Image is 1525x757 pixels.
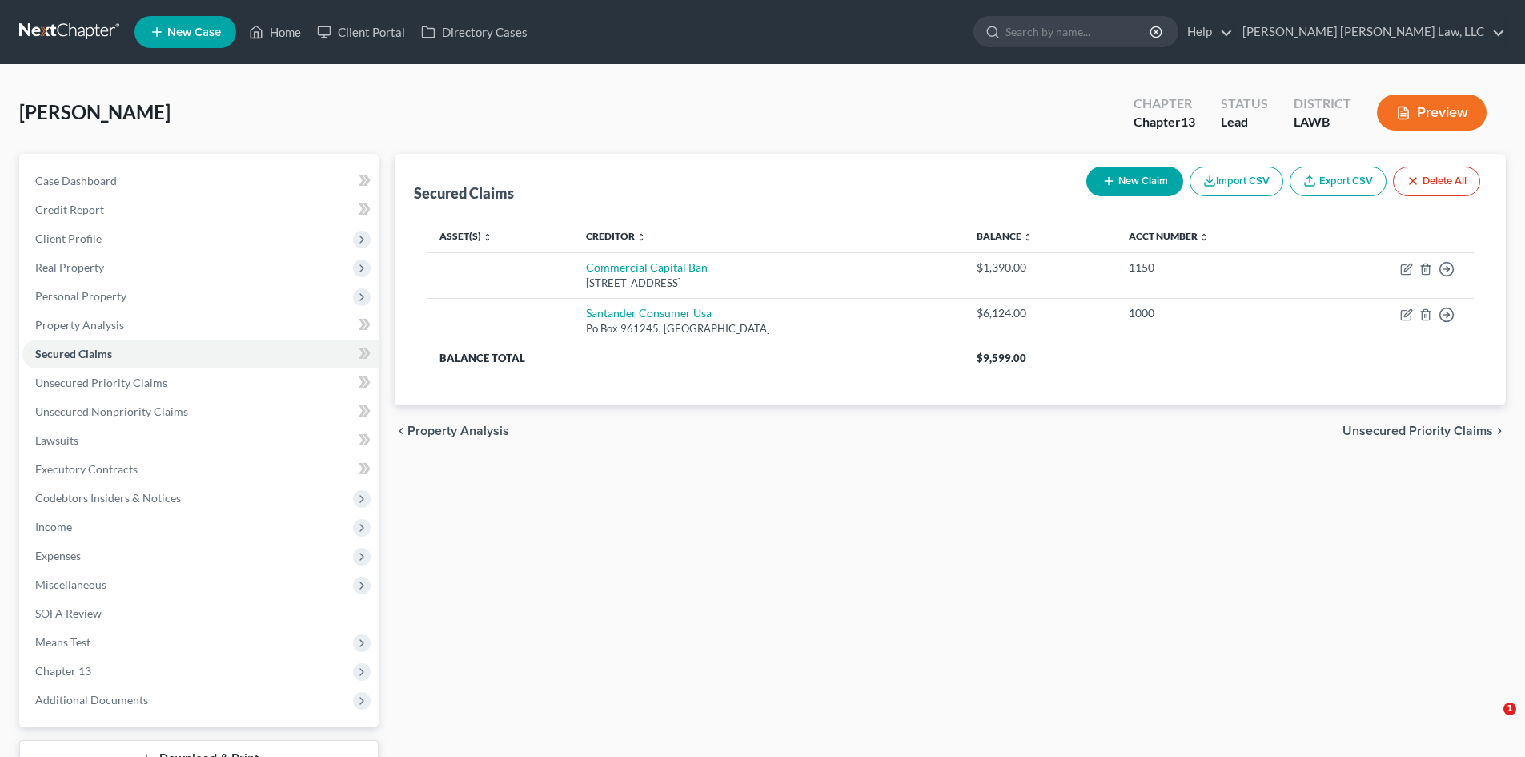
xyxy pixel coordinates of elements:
span: Secured Claims [35,347,112,360]
span: Means Test [35,635,90,649]
i: unfold_more [1023,232,1033,242]
input: Search by name... [1005,17,1152,46]
span: 1 [1503,703,1516,715]
div: 1150 [1129,260,1300,276]
a: Directory Cases [413,18,536,46]
span: Property Analysis [35,318,124,332]
span: Client Profile [35,232,102,245]
div: LAWB [1294,113,1351,131]
span: Codebtors Insiders & Notices [35,491,181,505]
button: Preview [1377,95,1487,131]
span: Additional Documents [35,693,148,707]
a: Santander Consumer Usa [586,306,712,320]
a: Case Dashboard [22,167,379,195]
span: Income [35,520,72,534]
a: Client Portal [309,18,413,46]
a: Home [241,18,309,46]
a: Export CSV [1290,167,1387,196]
div: District [1294,95,1351,113]
span: Case Dashboard [35,174,117,187]
a: Creditor unfold_more [586,230,646,242]
div: Po Box 961245, [GEOGRAPHIC_DATA] [586,321,951,336]
a: Executory Contracts [22,455,379,484]
span: Unsecured Priority Claims [1342,425,1493,437]
a: Property Analysis [22,311,379,340]
span: Personal Property [35,289,126,303]
span: Unsecured Nonpriority Claims [35,405,188,418]
a: Commercial Capital Ban [586,260,708,274]
span: $9,599.00 [977,352,1026,364]
a: Balance unfold_more [977,230,1033,242]
i: unfold_more [483,232,492,242]
button: New Claim [1086,167,1183,196]
div: $6,124.00 [977,305,1103,321]
a: SOFA Review [22,599,379,628]
i: unfold_more [1199,232,1209,242]
button: Unsecured Priority Claims chevron_right [1342,425,1506,437]
div: 1000 [1129,305,1300,321]
span: 13 [1181,114,1195,129]
span: Lawsuits [35,433,78,447]
iframe: Intercom live chat [1471,703,1509,741]
span: [PERSON_NAME] [19,100,171,123]
a: Unsecured Priority Claims [22,368,379,397]
th: Balance Total [427,344,964,372]
span: Executory Contracts [35,462,138,476]
button: Delete All [1393,167,1480,196]
a: Credit Report [22,195,379,224]
i: unfold_more [636,232,646,242]
a: Lawsuits [22,426,379,455]
span: Expenses [35,549,81,562]
a: [PERSON_NAME] [PERSON_NAME] Law, LLC [1234,18,1505,46]
i: chevron_left [395,425,407,437]
div: $1,390.00 [977,260,1103,276]
a: Asset(s) unfold_more [439,230,492,242]
button: chevron_left Property Analysis [395,425,509,437]
div: Lead [1221,113,1268,131]
span: SOFA Review [35,606,102,620]
span: Credit Report [35,203,104,216]
a: Unsecured Nonpriority Claims [22,397,379,426]
span: New Case [167,26,221,38]
span: Unsecured Priority Claims [35,376,167,389]
span: Property Analysis [407,425,509,437]
div: Chapter [1134,95,1195,113]
div: Chapter [1134,113,1195,131]
a: Help [1179,18,1233,46]
span: Chapter 13 [35,664,91,678]
span: Miscellaneous [35,578,106,591]
a: Secured Claims [22,340,379,368]
i: chevron_right [1493,425,1506,437]
button: Import CSV [1190,167,1283,196]
div: Secured Claims [414,183,514,203]
div: Status [1221,95,1268,113]
span: Real Property [35,260,104,274]
div: [STREET_ADDRESS] [586,276,951,291]
a: Acct Number unfold_more [1129,230,1209,242]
